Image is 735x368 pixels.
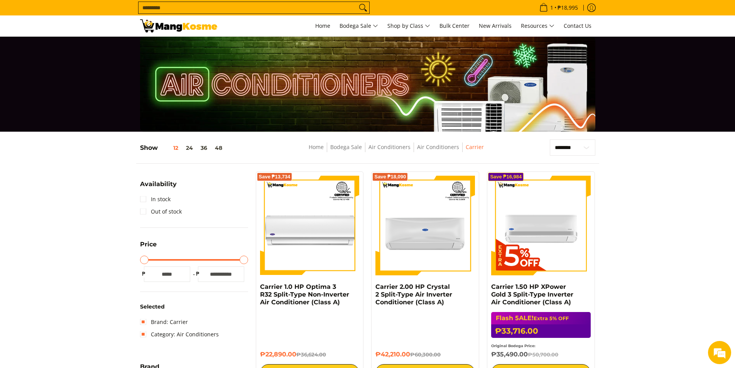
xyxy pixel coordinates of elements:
[140,316,188,328] a: Brand: Carrier
[309,143,324,151] a: Home
[436,15,473,36] a: Bulk Center
[439,22,470,29] span: Bulk Center
[262,142,531,160] nav: Breadcrumbs
[140,19,217,32] img: Bodega Sale Aircon l Mang Kosme: Home Appliances Warehouse Sale Condura
[517,15,558,36] a: Resources
[259,175,291,179] span: Save ₱13,734
[140,181,177,187] span: Availability
[491,176,591,275] img: Carrier 1.50 HP XPower Gold 3 Split-Type Inverter Air Conditioner (Class A)
[560,15,595,36] a: Contact Us
[260,351,360,358] h6: ₱22,890.00
[375,176,475,275] img: Carrier 2.00 HP Crystal 2 Split-Type Air Inverter Conditioner (Class A)
[466,142,484,152] span: Carrier
[140,270,148,278] span: ₱
[417,143,459,151] a: Air Conditioners
[491,283,573,306] a: Carrier 1.50 HP XPower Gold 3 Split-Type Inverter Air Conditioner (Class A)
[479,22,512,29] span: New Arrivals
[410,351,441,358] del: ₱60,300.00
[140,205,182,218] a: Out of stock
[140,304,248,310] h6: Selected
[521,21,554,31] span: Resources
[491,324,591,338] h6: ₱33,716.00
[311,15,334,36] a: Home
[211,145,226,151] button: 48
[140,193,171,205] a: In stock
[330,143,362,151] a: Bodega Sale
[375,351,475,358] h6: ₱42,210.00
[374,175,406,179] span: Save ₱18,090
[387,21,430,31] span: Shop by Class
[260,176,360,275] img: Carrier 1.0 HP Optima 3 R32 Split-Type Non-Inverter Air Conditioner (Class A)
[556,5,579,10] span: ₱18,995
[357,2,369,14] button: Search
[260,283,349,306] a: Carrier 1.0 HP Optima 3 R32 Split-Type Non-Inverter Air Conditioner (Class A)
[140,328,219,341] a: Category: Air Conditioners
[384,15,434,36] a: Shop by Class
[315,22,330,29] span: Home
[537,3,580,12] span: •
[368,143,411,151] a: Air Conditioners
[340,21,378,31] span: Bodega Sale
[140,181,177,193] summary: Open
[549,5,554,10] span: 1
[375,283,452,306] a: Carrier 2.00 HP Crystal 2 Split-Type Air Inverter Conditioner (Class A)
[475,15,515,36] a: New Arrivals
[194,270,202,278] span: ₱
[140,144,226,152] h5: Show
[564,22,591,29] span: Contact Us
[140,241,157,253] summary: Open
[197,145,211,151] button: 36
[491,344,536,348] small: Original Bodega Price:
[491,351,591,358] h6: ₱35,490.00
[296,351,326,358] del: ₱36,624.00
[182,145,197,151] button: 24
[528,351,558,358] del: ₱50,700.00
[225,15,595,36] nav: Main Menu
[158,145,182,151] button: 12
[336,15,382,36] a: Bodega Sale
[490,175,522,179] span: Save ₱16,984
[140,241,157,248] span: Price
